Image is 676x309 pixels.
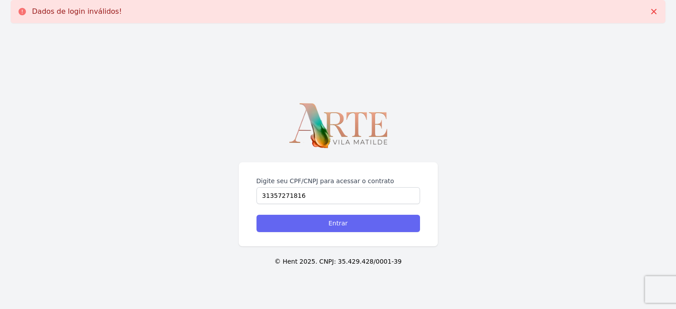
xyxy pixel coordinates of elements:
[14,257,662,266] p: © Hent 2025. CNPJ: 35.429.428/0001-39
[256,177,420,185] label: Digite seu CPF/CNPJ para acessar o contrato
[32,7,122,16] p: Dados de login inválidos!
[256,187,420,204] input: Digite seu CPF ou CNPJ
[256,215,420,232] input: Entrar
[289,103,387,148] img: LOGO-ARTE_negativo%20(1).png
